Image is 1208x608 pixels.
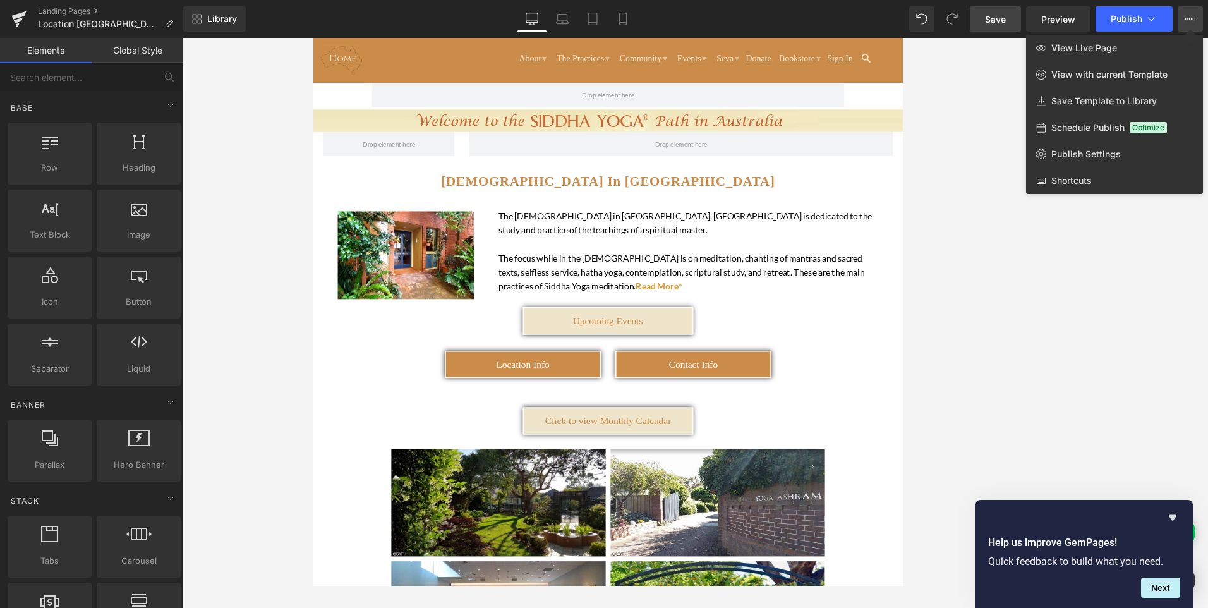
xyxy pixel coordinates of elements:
[92,38,183,63] a: Global Style
[9,399,47,411] span: Banner
[600,13,661,38] a: Bookstore▾
[378,20,384,33] span: ▾
[1111,14,1142,24] span: Publish
[988,510,1180,598] div: Help us improve GemPages!
[561,20,594,38] a: Donate
[504,20,510,33] span: ▾
[985,13,1006,26] span: Save
[461,416,525,430] span: Contact Info
[1096,6,1173,32] button: Publish
[237,416,306,430] span: Location Info
[517,6,547,32] a: Desktop
[166,176,599,195] strong: [DEMOGRAPHIC_DATA] in [GEOGRAPHIC_DATA]
[711,20,725,38] a: Search
[100,458,177,471] span: Hero Banner
[1026,6,1090,32] a: Preview
[468,13,513,38] a: Events▾
[183,6,246,32] a: New Library
[262,13,305,38] a: About▾
[453,20,459,33] span: ▾
[301,490,464,504] span: Click to view Monthly Calendar
[9,102,34,114] span: Base
[577,6,608,32] a: Tablet
[1051,69,1168,80] span: View with current Template
[1051,42,1117,54] span: View Live Page
[9,495,40,507] span: Stack
[100,161,177,174] span: Heading
[393,13,462,38] a: Community▾
[11,554,88,568] span: Tabs
[272,479,493,514] a: Click to view Monthly Calendar
[988,535,1180,550] h2: Help us improve GemPages!
[1141,578,1180,598] button: Next question
[1165,510,1180,525] button: Hide survey
[11,228,88,241] span: Text Block
[547,20,552,33] span: ▾
[939,6,965,32] button: Redo
[296,20,302,33] span: ▾
[608,6,638,32] a: Mobile
[11,458,88,471] span: Parallax
[38,6,183,16] a: Landing Pages
[100,554,177,568] span: Carousel
[100,295,177,308] span: Button
[418,315,478,329] font: Read More*
[100,362,177,375] span: Liquid
[240,277,733,331] div: The focus while in the [DEMOGRAPHIC_DATA] is on meditation, chanting of mantras and sacred texts,...
[32,225,208,339] img: Outside View of Sydney Ashram Main Entry
[337,360,428,374] span: Upcoming Events
[100,228,177,241] span: Image
[171,406,373,441] a: Location Info
[11,161,88,174] span: Row
[547,6,577,32] a: Laptop
[272,349,493,384] a: Upcoming Events
[1051,175,1092,186] span: Shortcuts
[240,222,733,258] div: The [DEMOGRAPHIC_DATA] in [GEOGRAPHIC_DATA], [GEOGRAPHIC_DATA] is dedicated to the study and prac...
[1178,6,1203,32] button: View Live PageView with current TemplateSave Template to LibrarySchedule PublishOptimizePublish S...
[11,362,88,375] span: Separator
[392,406,594,441] a: Contact Info
[9,9,63,48] img: The Siddha Yoga Foundation Limited
[207,13,237,25] span: Library
[311,13,387,38] a: The Practices▾
[1051,149,1121,160] span: Publish Settings
[667,20,700,38] a: Sign In
[38,19,159,29] span: Location [GEOGRAPHIC_DATA]
[1130,122,1167,133] span: Optimize
[988,556,1180,568] p: Quick feedback to build what you need.
[909,6,934,32] button: Undo
[652,20,658,33] span: ▾
[519,13,555,38] a: Seva▾
[1051,122,1125,133] span: Schedule Publish
[1041,13,1075,26] span: Preview
[11,295,88,308] span: Icon
[1051,95,1157,107] span: Save Template to Library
